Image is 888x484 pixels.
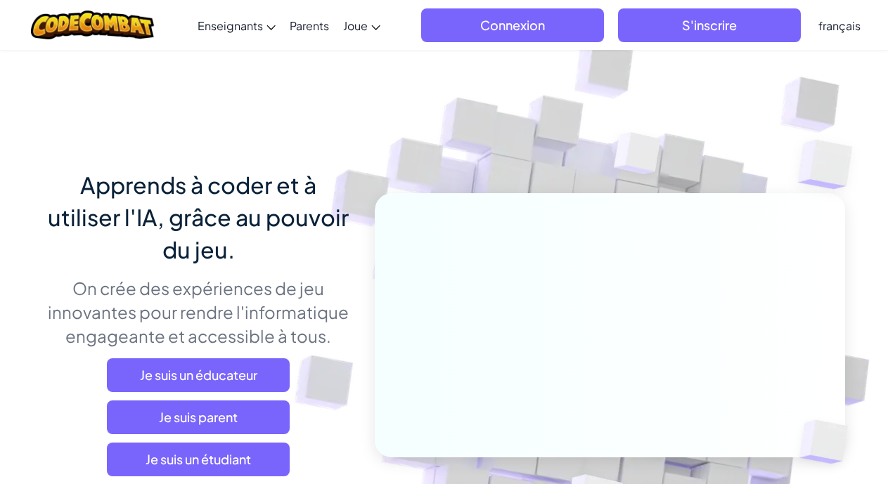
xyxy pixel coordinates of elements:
[421,8,604,42] button: Connexion
[283,6,336,44] a: Parents
[107,443,290,476] button: Je suis un étudiant
[336,6,387,44] a: Joue
[31,11,154,39] img: CodeCombat logo
[48,171,349,263] span: Apprends à coder et à utiliser l'IA, grâce au pouvoir du jeu.
[198,18,263,33] span: Enseignants
[107,358,290,392] a: Je suis un éducateur
[107,400,290,434] a: Je suis parent
[44,276,354,348] p: On crée des expériences de jeu innovantes pour rendre l'informatique engageante et accessible à t...
[587,105,688,209] img: Overlap cubes
[818,18,861,33] span: français
[618,8,801,42] button: S'inscrire
[191,6,283,44] a: Enseignants
[811,6,868,44] a: français
[343,18,368,33] span: Joue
